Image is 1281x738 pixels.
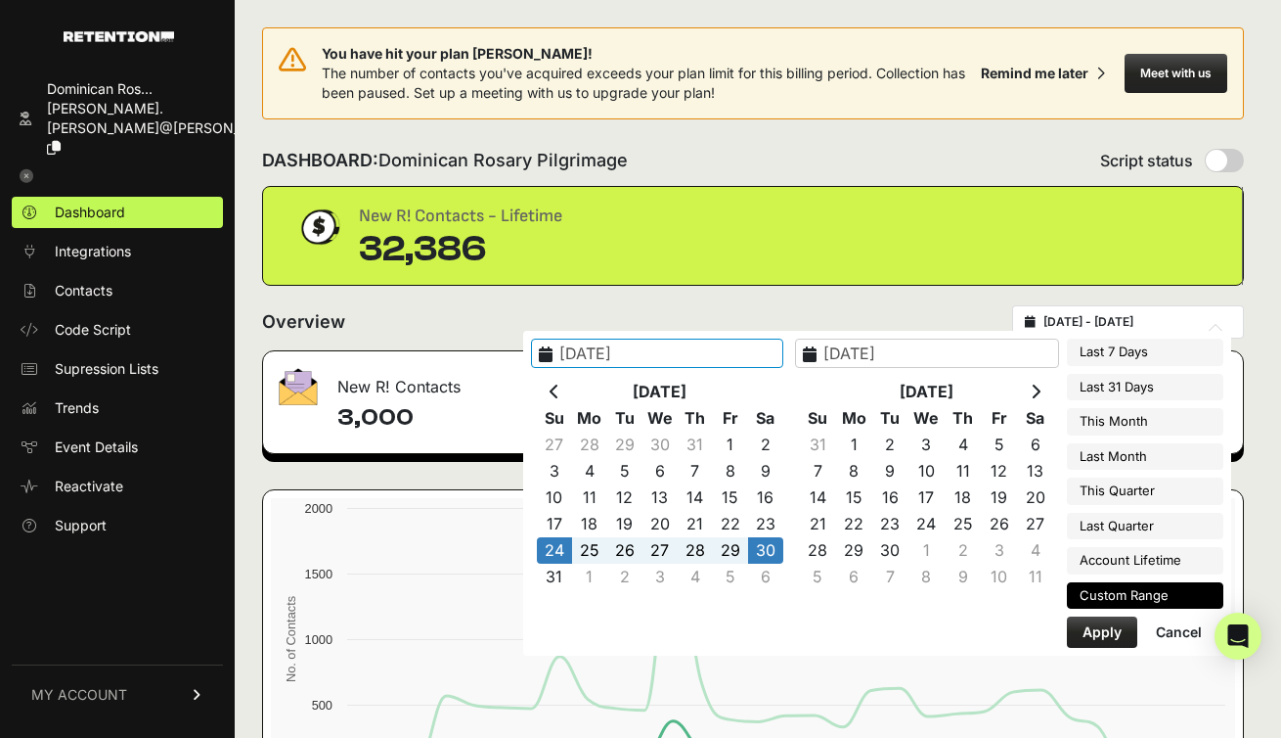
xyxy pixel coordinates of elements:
[642,484,678,511] td: 13
[31,685,127,705] span: MY ACCOUNT
[748,432,783,458] td: 2
[748,511,783,537] td: 23
[305,501,332,516] text: 2000
[1067,443,1223,471] li: Last Month
[262,147,628,174] h2: DASHBOARD:
[945,537,981,564] td: 2
[678,564,713,590] td: 4
[713,564,748,590] td: 5
[678,405,713,432] th: Th
[981,405,1017,432] th: Fr
[359,230,562,269] div: 32,386
[55,320,131,340] span: Code Script
[713,484,748,511] td: 15
[1125,54,1227,93] button: Meet with us
[908,405,945,432] th: We
[1017,511,1053,537] td: 27
[642,511,678,537] td: 20
[678,432,713,458] td: 31
[748,458,783,484] td: 9
[12,510,223,541] a: Support
[572,379,748,405] th: [DATE]
[55,203,125,222] span: Dashboard
[537,484,572,511] td: 10
[1067,478,1223,505] li: This Quarter
[572,511,607,537] td: 18
[572,564,607,590] td: 1
[872,511,908,537] td: 23
[642,432,678,458] td: 30
[981,432,1017,458] td: 5
[945,432,981,458] td: 4
[262,308,345,336] h2: Overview
[872,564,908,590] td: 7
[263,351,751,410] div: New R! Contacts
[1100,149,1193,172] span: Script status
[378,150,628,170] span: Dominican Rosary Pilgrimage
[800,432,836,458] td: 31
[607,537,642,564] td: 26
[872,484,908,511] td: 16
[55,477,123,496] span: Reactivate
[12,236,223,267] a: Integrations
[1067,408,1223,436] li: This Month
[12,197,223,228] a: Dashboard
[836,379,1018,405] th: [DATE]
[607,484,642,511] td: 12
[872,537,908,564] td: 30
[713,458,748,484] td: 8
[607,432,642,458] td: 29
[748,484,783,511] td: 16
[1017,484,1053,511] td: 20
[1017,405,1053,432] th: Sa
[836,564,872,590] td: 6
[305,632,332,647] text: 1000
[55,359,158,379] span: Supression Lists
[945,484,981,511] td: 18
[981,564,1017,590] td: 10
[537,511,572,537] td: 17
[678,484,713,511] td: 14
[981,537,1017,564] td: 3
[981,484,1017,511] td: 19
[981,64,1088,83] div: Remind me later
[642,458,678,484] td: 6
[12,471,223,502] a: Reactivate
[337,402,735,434] h4: 3,000
[800,511,836,537] td: 21
[872,405,908,432] th: Tu
[678,458,713,484] td: 7
[537,458,572,484] td: 3
[1067,547,1223,575] li: Account Lifetime
[279,368,318,405] img: fa-envelope-19ae18322b30453b285274b1b8af3d052b27d846a4fbe8435d1a52b978f639a2.png
[322,65,965,101] span: The number of contacts you've acquired exceeds your plan limit for this billing period. Collectio...
[55,281,112,300] span: Contacts
[55,398,99,418] span: Trends
[1140,617,1217,648] button: Cancel
[836,511,872,537] td: 22
[642,405,678,432] th: We
[836,484,872,511] td: 15
[945,564,981,590] td: 9
[1067,582,1223,610] li: Custom Range
[1067,617,1137,648] button: Apply
[872,458,908,484] td: 9
[47,79,297,99] div: Dominican Ros...
[908,432,945,458] td: 3
[908,511,945,537] td: 24
[836,432,872,458] td: 1
[973,56,1113,91] button: Remind me later
[748,564,783,590] td: 6
[1067,374,1223,401] li: Last 31 Days
[836,405,872,432] th: Mo
[12,314,223,346] a: Code Script
[284,596,298,682] text: No. of Contacts
[800,564,836,590] td: 5
[305,567,332,581] text: 1500
[607,405,642,432] th: Tu
[800,537,836,564] td: 28
[908,484,945,511] td: 17
[294,203,343,252] img: dollar-coin-05c43ed7efb7bc0c12610022525b4bbbb207c7efeef5aecc26f025e68dcafac9.png
[12,392,223,424] a: Trends
[64,31,174,42] img: Retention.com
